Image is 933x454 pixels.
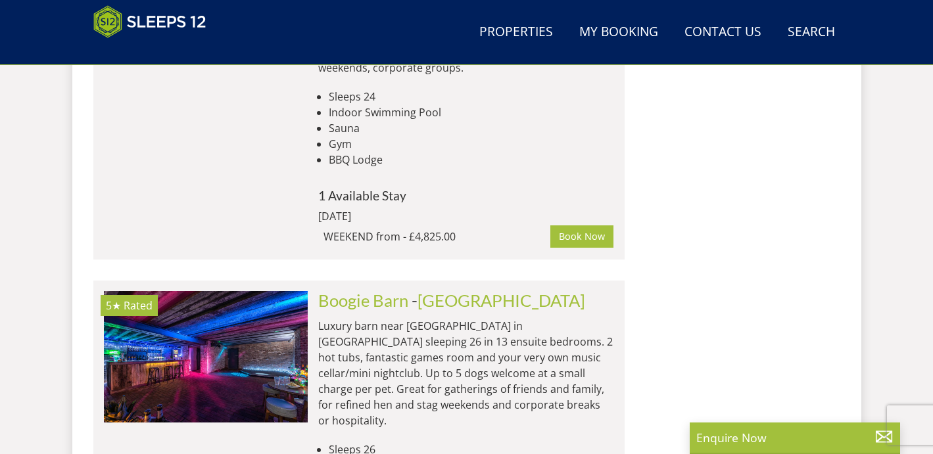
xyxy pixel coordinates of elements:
a: Book Now [550,225,613,248]
img: Sleeps 12 [93,5,206,38]
li: Sauna [329,120,614,136]
iframe: Customer reviews powered by Trustpilot [87,46,225,57]
span: Rated [124,298,153,313]
a: Boogie Barn [318,290,408,310]
li: BBQ Lodge [329,152,614,168]
li: Gym [329,136,614,152]
a: [GEOGRAPHIC_DATA] [418,290,585,310]
div: WEEKEND from - £4,825.00 [323,229,551,244]
a: 5★ Rated [104,291,308,422]
a: Properties [474,18,558,47]
img: Boogie-Barn-nottinghamshire-holiday-home-accomodation-sleeping-13.original.jpg [104,291,308,422]
div: [DATE] [318,208,496,224]
span: Boogie Barn has a 5 star rating under the Quality in Tourism Scheme [106,298,121,313]
li: Sleeps 24 [329,89,614,104]
h4: 1 Available Stay [318,189,614,202]
li: Indoor Swimming Pool [329,104,614,120]
a: My Booking [574,18,663,47]
span: - [412,290,585,310]
p: Luxury barn near [GEOGRAPHIC_DATA] in [GEOGRAPHIC_DATA] sleeping 26 in 13 ensuite bedrooms. 2 hot... [318,318,614,428]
